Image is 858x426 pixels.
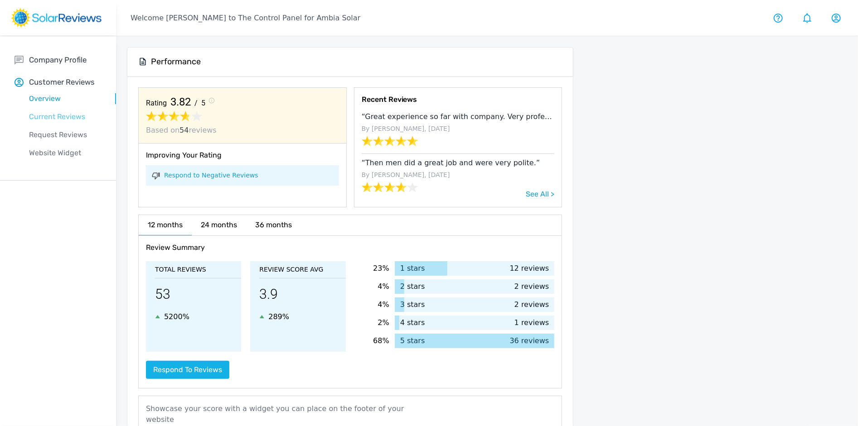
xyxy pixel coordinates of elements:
[167,95,194,109] span: 3.82
[15,108,116,126] a: Current Reviews
[510,263,555,274] p: 12 reviews
[15,93,116,104] p: Overview
[362,124,555,135] p: By [PERSON_NAME], [DATE]
[146,243,554,261] h6: Review Summary
[395,317,425,328] p: 4 stars
[164,311,189,322] p: 5200%
[514,317,555,328] p: 1 reviews
[15,126,116,144] a: Request Reviews
[131,13,360,24] p: Welcome [PERSON_NAME] to The Control Panel for Ambia Solar
[146,361,229,379] button: Respond to reviews
[194,98,198,109] span: /
[155,278,241,311] p: 53
[192,215,246,235] h6: 24 months
[514,281,555,292] p: 2 reviews
[146,98,167,109] span: Rating
[179,126,189,134] span: 54
[268,311,289,322] p: 289%
[514,299,555,310] p: 2 reviews
[29,77,95,88] p: Customer Reviews
[146,151,339,165] h6: Improving Your Rating
[139,215,192,235] h6: 12 months
[362,170,555,182] p: By [PERSON_NAME], [DATE]
[362,95,555,108] h6: Recent Reviews
[362,108,555,154] a: “Great experience so far with company. Very professional, clean and respectable of property. Howe...
[362,158,555,170] p: “Then men did a great job and were very polite.”
[15,90,116,108] a: Overview
[155,265,241,274] p: Total Reviews
[355,335,389,346] p: 68%
[164,171,258,180] a: Respond to Negative Reviews
[15,148,116,158] p: Website Widget
[29,54,87,66] p: Company Profile
[395,299,425,310] p: 3 stars
[526,190,554,198] a: See All >
[15,111,116,122] p: Current Reviews
[355,317,389,328] p: 2%
[355,263,389,274] p: 23%
[362,111,555,124] p: “Great experience so far with company. Very professional, clean and respectable of property. Howe...
[355,299,389,310] p: 4%
[259,278,345,311] p: 3.9
[246,215,301,235] h6: 36 months
[395,281,425,292] p: 2 stars
[146,125,339,136] p: Based on reviews
[15,144,116,162] a: Website Widget
[198,98,209,109] span: 5
[355,281,389,292] p: 4%
[259,265,345,274] p: Review Score Avg
[15,129,116,140] p: Request Reviews
[151,57,201,67] h5: Performance
[362,154,555,200] a: “Then men did a great job and were very polite.”By [PERSON_NAME], [DATE]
